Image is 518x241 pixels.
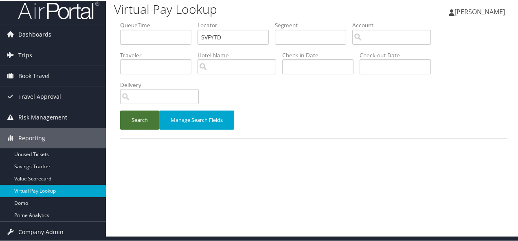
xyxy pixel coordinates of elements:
span: Dashboards [18,24,51,44]
button: Manage Search Fields [159,110,234,129]
label: Delivery [120,80,205,88]
label: Segment [275,20,352,28]
span: [PERSON_NAME] [454,7,505,15]
span: Reporting [18,127,45,148]
span: Book Travel [18,65,50,85]
span: Travel Approval [18,86,61,106]
label: Traveler [120,50,198,59]
label: Check-in Date [282,50,360,59]
button: Search [120,110,159,129]
label: Account [352,20,437,28]
span: Risk Management [18,106,67,127]
label: Check-out Date [360,50,437,59]
label: Locator [198,20,275,28]
label: QueueTime [120,20,198,28]
label: Hotel Name [198,50,282,59]
span: Trips [18,44,32,65]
